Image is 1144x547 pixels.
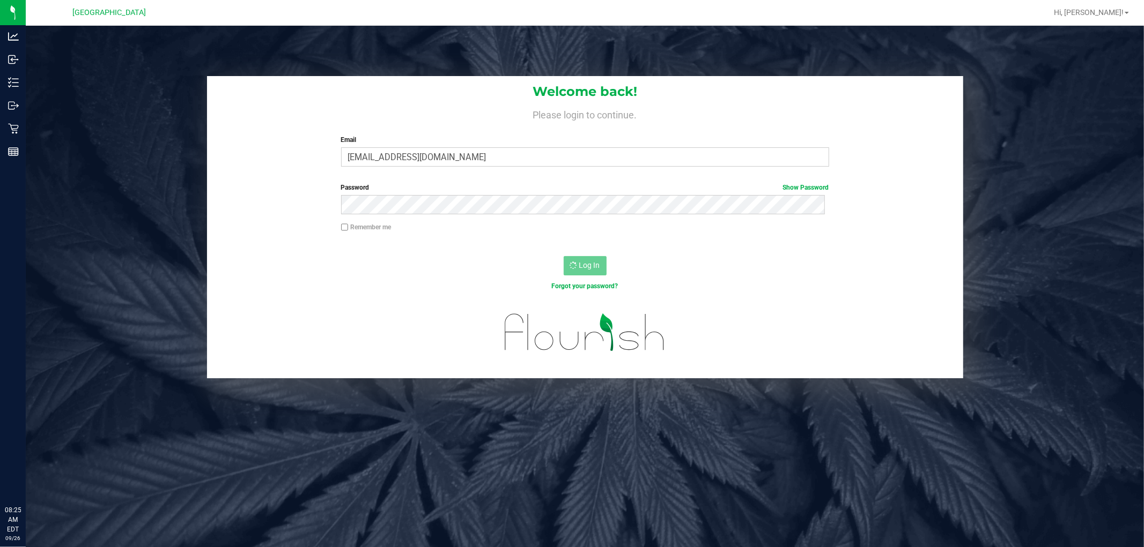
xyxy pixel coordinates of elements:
button: Log In [564,256,607,275]
p: 09/26 [5,534,21,542]
inline-svg: Retail [8,123,19,134]
h1: Welcome back! [207,85,963,99]
input: Remember me [341,223,349,231]
span: Password [341,184,370,191]
label: Remember me [341,222,392,232]
label: Email [341,135,829,145]
a: Forgot your password? [552,282,618,290]
span: [GEOGRAPHIC_DATA] [73,8,146,17]
a: Show Password [783,184,829,191]
inline-svg: Outbound [8,100,19,111]
inline-svg: Inventory [8,77,19,88]
inline-svg: Reports [8,146,19,157]
h4: Please login to continue. [207,107,963,120]
inline-svg: Analytics [8,31,19,42]
inline-svg: Inbound [8,54,19,65]
span: Hi, [PERSON_NAME]! [1054,8,1124,17]
img: flourish_logo.svg [490,302,680,363]
p: 08:25 AM EDT [5,505,21,534]
span: Log In [579,261,600,269]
